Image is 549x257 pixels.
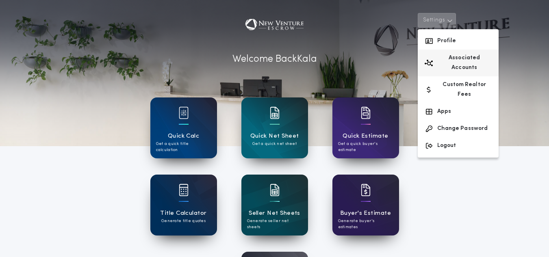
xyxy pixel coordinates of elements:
[179,184,189,196] img: card icon
[168,132,200,141] h1: Quick Calc
[418,120,499,137] button: Change Password
[156,141,211,153] p: Get a quick title calculation
[340,209,391,218] h1: Buyer's Estimate
[418,76,499,103] button: Custom Realtor Fees
[270,107,280,119] img: card icon
[361,184,371,196] img: card icon
[161,218,206,224] p: Generate title quotes
[418,29,499,158] div: Settings
[418,103,499,120] button: Apps
[247,218,302,230] p: Generate seller net sheets
[332,175,399,235] a: card iconBuyer's EstimateGenerate buyer's estimates
[338,141,393,153] p: Get a quick buyer's estimate
[343,132,388,141] h1: Quick Estimate
[418,50,499,76] button: Associated Accounts
[418,32,499,50] button: Profile
[332,97,399,158] a: card iconQuick EstimateGet a quick buyer's estimate
[361,107,371,119] img: card icon
[418,13,456,28] button: Settings
[150,175,217,235] a: card iconTitle CalculatorGenerate title quotes
[250,132,299,141] h1: Quick Net Sheet
[252,141,297,147] p: Get a quick net sheet
[179,107,189,119] img: card icon
[241,175,308,235] a: card iconSeller Net SheetsGenerate seller net sheets
[232,52,317,67] p: Welcome Back Kala
[249,209,300,218] h1: Seller Net Sheets
[150,97,217,158] a: card iconQuick CalcGet a quick title calculation
[238,13,311,37] img: account-logo
[241,97,308,158] a: card iconQuick Net SheetGet a quick net sheet
[160,209,206,218] h1: Title Calculator
[270,184,280,196] img: card icon
[418,137,499,154] button: Logout
[338,218,393,230] p: Generate buyer's estimates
